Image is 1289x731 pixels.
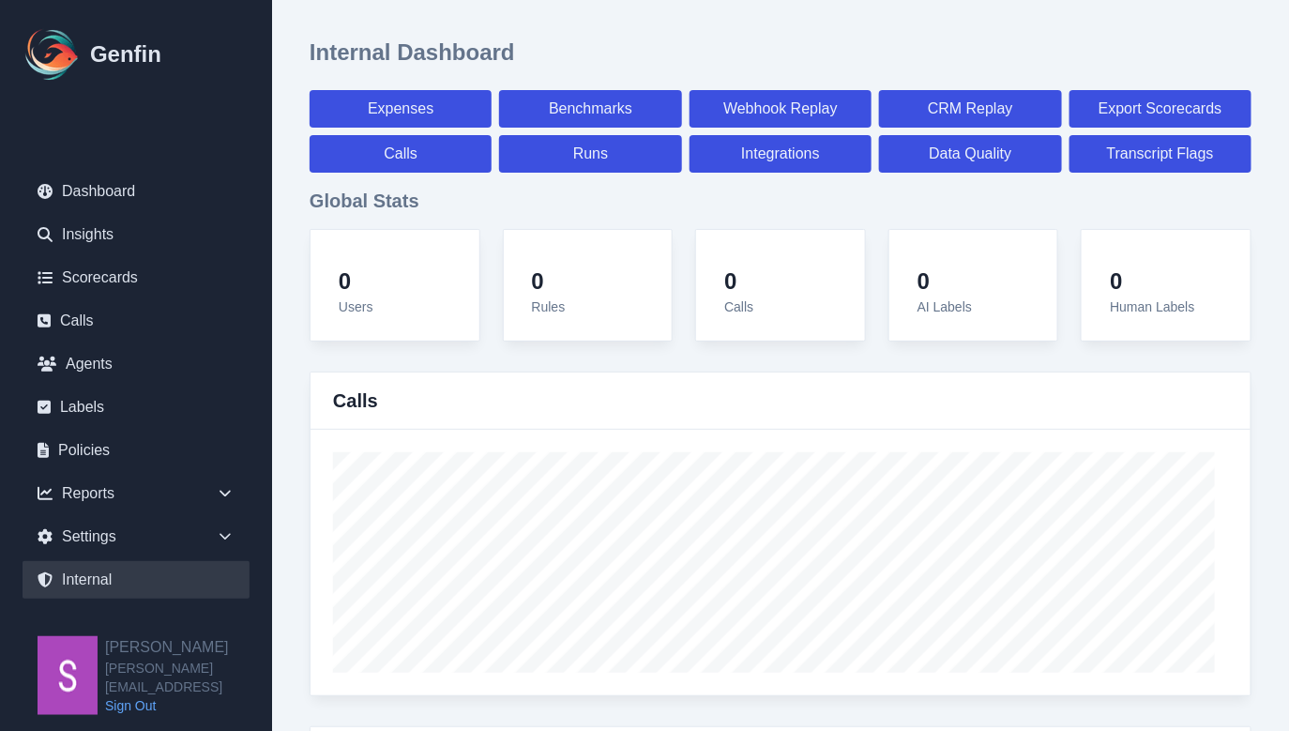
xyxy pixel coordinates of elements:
[1069,90,1251,128] a: Export Scorecards
[23,388,250,426] a: Labels
[499,90,681,128] a: Benchmarks
[917,267,972,296] h4: 0
[339,299,373,314] span: Users
[1110,267,1194,296] h4: 0
[310,38,515,68] h1: Internal Dashboard
[38,636,98,715] img: Shane Wey
[532,267,566,296] h4: 0
[23,345,250,383] a: Agents
[917,299,972,314] span: AI Labels
[105,636,272,659] h2: [PERSON_NAME]
[23,216,250,253] a: Insights
[690,90,872,128] a: Webhook Replay
[499,135,681,173] a: Runs
[90,39,161,69] h1: Genfin
[1069,135,1251,173] a: Transcript Flags
[339,267,373,296] h4: 0
[879,90,1061,128] a: CRM Replay
[724,267,753,296] h4: 0
[23,173,250,210] a: Dashboard
[23,302,250,340] a: Calls
[23,259,250,297] a: Scorecards
[1110,299,1194,314] span: Human Labels
[879,135,1061,173] a: Data Quality
[724,299,753,314] span: Calls
[690,135,872,173] a: Integrations
[333,388,378,414] h3: Calls
[23,518,250,556] div: Settings
[105,696,272,715] a: Sign Out
[532,299,566,314] span: Rules
[310,188,1251,214] h3: Global Stats
[23,475,250,512] div: Reports
[23,24,83,84] img: Logo
[310,135,492,173] a: Calls
[105,659,272,696] span: [PERSON_NAME][EMAIL_ADDRESS]
[310,90,492,128] a: Expenses
[23,561,250,599] a: Internal
[23,432,250,469] a: Policies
